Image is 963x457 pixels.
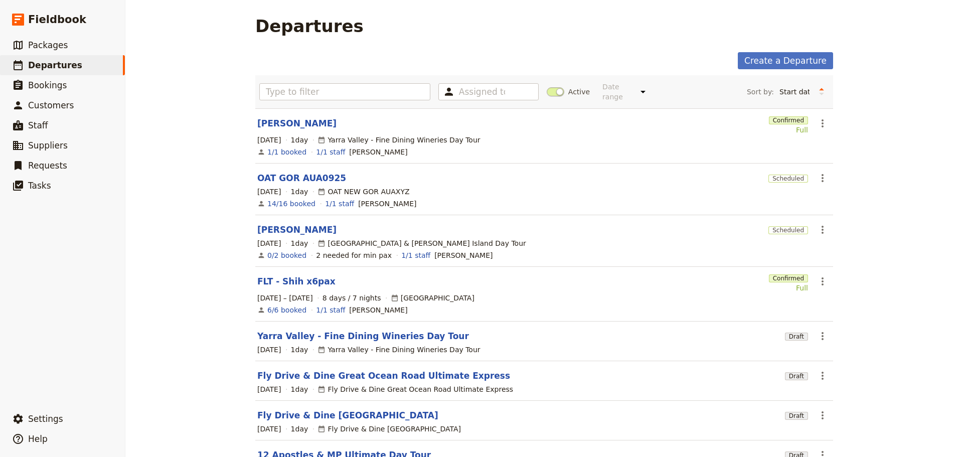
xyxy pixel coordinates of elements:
[568,87,590,97] span: Active
[785,372,808,380] span: Draft
[28,140,68,150] span: Suppliers
[316,147,345,157] a: 1/1 staff
[769,283,808,293] div: Full
[28,161,67,171] span: Requests
[459,86,505,98] input: Assigned to
[768,226,808,234] span: Scheduled
[814,328,831,345] button: Actions
[769,125,808,135] div: Full
[814,407,831,424] button: Actions
[28,414,63,424] span: Settings
[291,424,308,434] span: 1 day
[785,412,808,420] span: Draft
[814,170,831,187] button: Actions
[28,60,82,70] span: Departures
[257,135,281,145] span: [DATE]
[814,273,831,290] button: Actions
[257,238,281,248] span: [DATE]
[358,199,416,209] span: Allan Larsen
[769,274,808,282] span: Confirmed
[317,187,409,197] div: OAT NEW GOR AUAXYZ
[349,147,407,157] span: Neil Green
[291,238,308,248] span: 1 day
[814,84,829,99] button: Change sort direction
[28,434,48,444] span: Help
[391,293,474,303] div: [GEOGRAPHIC_DATA]
[316,250,392,260] div: 2 needed for min pax
[317,384,513,394] div: Fly Drive & Dine Great Ocean Road Ultimate Express
[325,199,354,209] a: 1/1 staff
[768,175,808,183] span: Scheduled
[434,250,493,260] span: Steve Blenheim
[291,345,308,355] span: 1 day
[769,116,808,124] span: Confirmed
[267,147,306,157] a: View the bookings for this departure
[267,199,315,209] a: View the bookings for this departure
[28,100,74,110] span: Customers
[257,384,281,394] span: [DATE]
[257,117,337,129] a: [PERSON_NAME]
[317,135,480,145] div: Yarra Valley - Fine Dining Wineries Day Tour
[291,135,308,145] span: 1 day
[257,187,281,197] span: [DATE]
[317,424,461,434] div: Fly Drive & Dine [GEOGRAPHIC_DATA]
[291,187,308,197] span: 1 day
[323,293,381,303] span: 8 days / 7 nights
[28,80,67,90] span: Bookings
[738,52,833,69] a: Create a Departure
[259,83,430,100] input: Type to filter
[814,367,831,384] button: Actions
[257,345,281,355] span: [DATE]
[267,305,306,315] a: View the bookings for this departure
[317,345,480,355] div: Yarra Valley - Fine Dining Wineries Day Tour
[257,424,281,434] span: [DATE]
[28,12,86,27] span: Fieldbook
[291,384,308,394] span: 1 day
[747,87,774,97] span: Sort by:
[257,293,313,303] span: [DATE] – [DATE]
[28,181,51,191] span: Tasks
[257,409,438,421] a: Fly Drive & Dine [GEOGRAPHIC_DATA]
[267,250,306,260] a: View the bookings for this departure
[255,16,364,36] h1: Departures
[257,172,346,184] a: OAT GOR AUA0925
[785,333,808,341] span: Draft
[401,250,430,260] a: 1/1 staff
[316,305,345,315] a: 1/1 staff
[814,221,831,238] button: Actions
[28,120,48,130] span: Staff
[349,305,407,315] span: Cory Corbett
[317,238,526,248] div: [GEOGRAPHIC_DATA] & [PERSON_NAME] Island Day Tour
[257,224,337,236] a: [PERSON_NAME]
[28,40,68,50] span: Packages
[814,115,831,132] button: Actions
[775,84,814,99] select: Sort by:
[257,370,510,382] a: Fly Drive & Dine Great Ocean Road Ultimate Express
[257,330,469,342] a: Yarra Valley - Fine Dining Wineries Day Tour
[257,275,336,287] a: FLT - Shih x6pax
